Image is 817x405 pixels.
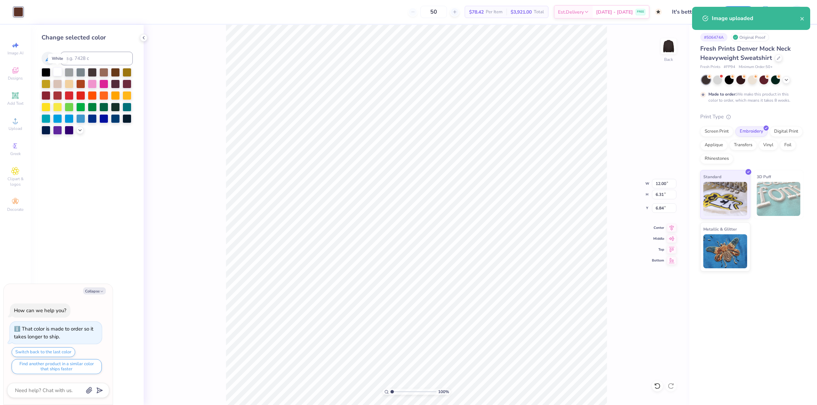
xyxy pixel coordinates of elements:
[12,359,102,374] button: Find another product in a similar color that ships faster
[700,126,733,137] div: Screen Print
[9,126,22,131] span: Upload
[637,10,644,14] span: FREE
[800,14,805,22] button: close
[703,234,747,268] img: Metallic & Glitter
[700,113,803,121] div: Print Type
[7,207,23,212] span: Decorate
[662,39,675,53] img: Back
[703,173,721,180] span: Standard
[438,389,449,395] span: 100 %
[652,236,664,241] span: Middle
[664,56,673,63] div: Back
[511,9,532,16] span: $3,921.00
[48,54,67,63] div: White
[486,9,502,16] span: Per Item
[652,225,664,230] span: Center
[652,247,664,252] span: Top
[731,33,769,41] div: Original Proof
[757,182,801,216] img: 3D Puff
[469,9,484,16] span: $78.42
[700,64,720,70] span: Fresh Prints
[7,50,23,56] span: Image AI
[739,64,773,70] span: Minimum Order: 50 +
[534,9,544,16] span: Total
[3,176,27,187] span: Clipart & logos
[83,287,106,294] button: Collapse
[703,182,747,216] img: Standard
[700,45,791,62] span: Fresh Prints Denver Mock Neck Heavyweight Sweatshirt
[700,33,727,41] div: # 506474A
[735,126,768,137] div: Embroidery
[724,64,735,70] span: # FP94
[700,154,733,164] div: Rhinestones
[420,6,447,18] input: – –
[757,173,771,180] span: 3D Puff
[700,140,727,150] div: Applique
[708,91,792,103] div: We make this product in this color to order, which means it takes 8 weeks.
[14,307,66,314] div: How can we help you?
[712,14,800,22] div: Image uploaded
[780,140,796,150] div: Foil
[12,347,75,357] button: Switch back to the last color
[770,126,803,137] div: Digital Print
[667,5,717,19] input: Untitled Design
[14,325,93,340] div: That color is made to order so it takes longer to ship.
[10,151,21,156] span: Greek
[596,9,633,16] span: [DATE] - [DATE]
[8,75,23,81] span: Designs
[558,9,584,16] span: Est. Delivery
[708,91,737,97] strong: Made to order:
[7,101,23,106] span: Add Text
[730,140,757,150] div: Transfers
[61,52,133,65] input: e.g. 7428 c
[42,33,133,42] div: Change selected color
[759,140,778,150] div: Vinyl
[652,258,664,263] span: Bottom
[703,225,737,233] span: Metallic & Glitter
